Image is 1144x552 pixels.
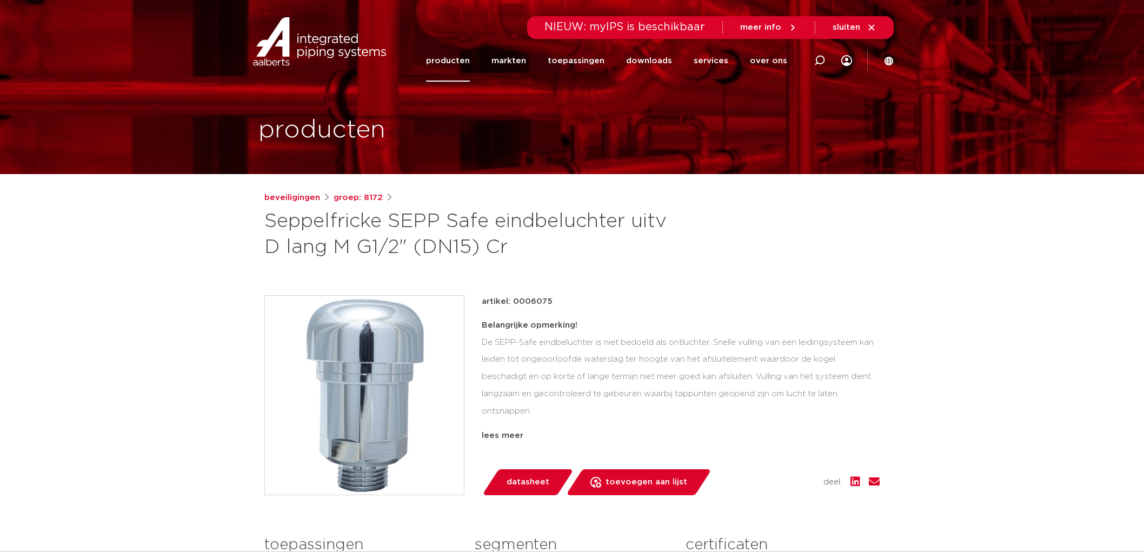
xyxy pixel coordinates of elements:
div: De SEPP-Safe eindbeluchter is niet bedoeld als ontluchter. Snelle vulling van een leidingsysteem ... [482,317,880,425]
span: deel: [823,476,842,489]
span: sluiten [833,23,860,31]
nav: Menu [426,40,787,82]
a: toepassingen [548,40,604,82]
h1: Seppelfricke SEPP Safe eindbeluchter uitv D lang M G1/2" (DN15) Cr [264,209,670,261]
a: services [694,40,728,82]
p: artikel: 0006075 [482,295,553,308]
a: downloads [626,40,672,82]
span: NIEUW: myIPS is beschikbaar [544,22,705,32]
a: producten [426,40,470,82]
h1: producten [258,113,385,148]
img: Product Image for Seppelfricke SEPP Safe eindbeluchter uitv D lang M G1/2" (DN15) Cr [265,296,464,495]
span: datasheet [507,474,549,491]
a: sluiten [833,23,876,32]
a: groep: 8172 [334,191,383,204]
span: toevoegen aan lijst [606,474,687,491]
a: markten [491,40,526,82]
span: meer info [740,23,781,31]
strong: Belangrijke opmerking! [482,321,577,329]
a: beveiligingen [264,191,320,204]
div: lees meer [482,429,880,442]
a: datasheet [482,469,574,495]
a: meer info [740,23,797,32]
a: over ons [750,40,787,82]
